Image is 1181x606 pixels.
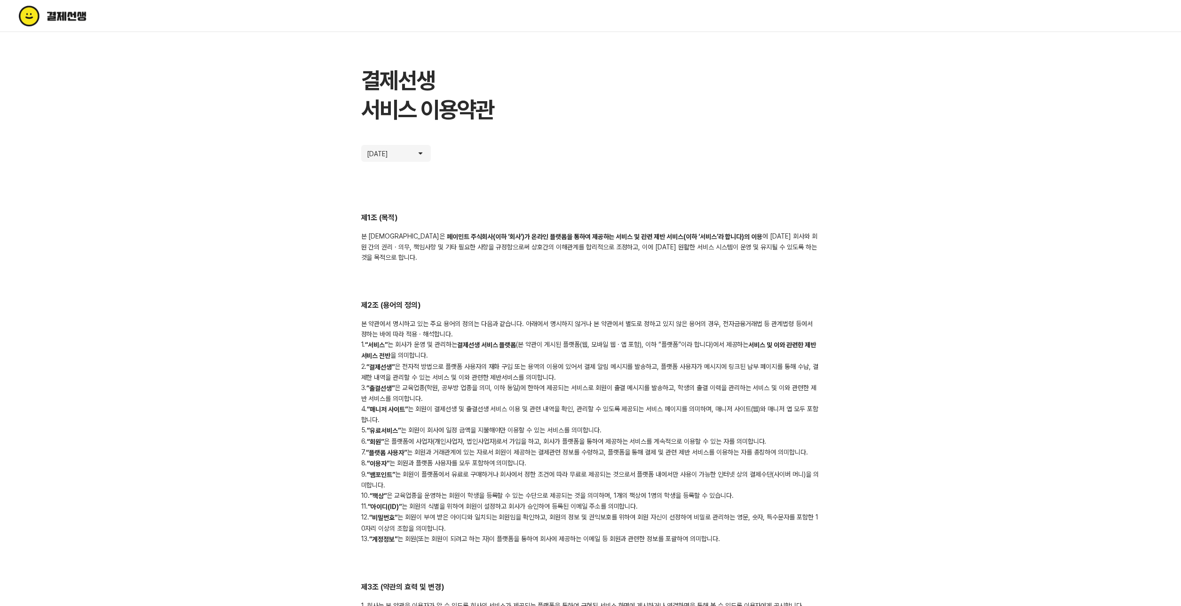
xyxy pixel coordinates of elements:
[367,460,389,468] b: “이용자”
[457,341,516,349] b: 결제선생 서비스 플랫폼
[367,427,401,435] b: “유료서비스”
[361,66,820,124] h1: 결제선생 서비스 이용약관
[366,384,395,392] b: “출결선생”
[361,341,816,359] b: 서비스 및 이와 관련한 제반 서비스 전반
[367,406,408,413] b: “매니저 사이트”
[361,231,820,263] div: 본 [DEMOGRAPHIC_DATA]은 에 [DATE] 회사와 회원 간의 권리 · 의무, 책임사항 및 기타 필요한 사항을 규정함으로써 상호간의 이해관계를 합리적으로 조정하고,...
[369,514,397,522] b: “비밀번호”
[361,145,431,162] button: [DATE]
[361,319,820,544] div: 본 약관에서 명시하고 있는 주요 용어의 정의는 다음과 같습니다. 아래에서 명시하지 않거나 본 약관에서 별도로 정하고 있지 않은 용어의 경우, 전자금융거래법 등 관계법령 등에서...
[447,233,762,240] b: 페이민트 주식회사(이하 ‘회사’)가 온라인 플랫폼을 통하여 제공하는 서비스 및 관련 제반 서비스(이하 ‘서비스’라 합니다)의 이용
[366,449,407,456] b: “플랫폼 사용자”
[416,149,425,158] img: arrow icon
[365,341,388,349] b: “서비스”
[370,492,387,500] b: “책상”
[367,438,384,446] b: “회원”
[367,149,395,158] p: [DATE]
[19,6,127,26] img: terms logo
[368,503,402,510] b: “아이디(ID)”
[361,213,820,223] h2: 제1조 (목적)
[361,300,820,311] h2: 제2조 (용어의 정의)
[367,471,395,478] b: “쌤포인트”
[361,582,820,593] h2: 제3조 (약관의 효력 및 변경)
[369,535,397,543] b: “계정정보”
[366,363,395,371] b: “결제선생”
